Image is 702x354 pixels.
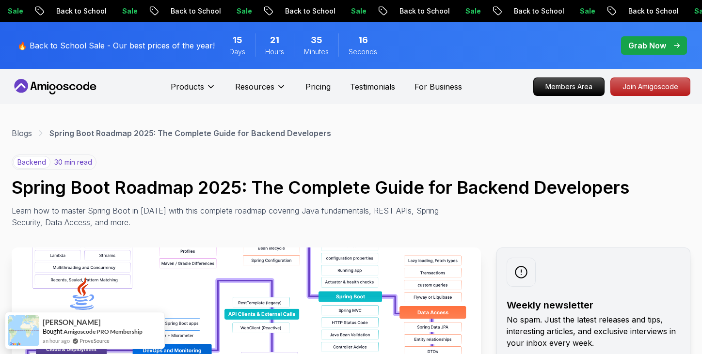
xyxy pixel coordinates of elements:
[453,6,519,16] p: Back to School
[610,77,690,96] a: Join Amigoscode
[224,6,290,16] p: Back to School
[12,127,32,139] a: Blogs
[533,77,605,96] a: Members Area
[405,6,436,16] p: Sale
[80,337,110,345] a: ProveSource
[12,205,446,228] p: Learn how to master Spring Boot in [DATE] with this complete roadmap covering Java fundamentals, ...
[415,81,462,92] a: For Business
[311,33,322,47] span: 35 Minutes
[304,47,329,57] span: Minutes
[290,6,321,16] p: Sale
[64,328,143,335] a: Amigoscode PRO Membership
[176,6,207,16] p: Sale
[568,6,634,16] p: Back to School
[628,40,666,51] p: Grab Now
[54,157,92,167] p: 30 min read
[270,33,279,47] span: 21 Hours
[235,81,286,100] button: Resources
[8,315,39,346] img: provesource social proof notification image
[305,81,331,92] a: Pricing
[13,156,50,169] p: backend
[507,298,680,312] h2: Weekly newsletter
[43,327,63,335] span: Bought
[43,337,70,345] span: an hour ago
[611,78,690,95] p: Join Amigoscode
[229,47,245,57] span: Days
[110,6,176,16] p: Back to School
[534,78,604,95] p: Members Area
[49,127,331,139] p: Spring Boot Roadmap 2025: The Complete Guide for Backend Developers
[12,178,690,197] h1: Spring Boot Roadmap 2025: The Complete Guide for Backend Developers
[350,81,395,92] a: Testimonials
[265,47,284,57] span: Hours
[349,47,377,57] span: Seconds
[17,40,215,51] p: 🔥 Back to School Sale - Our best prices of the year!
[235,81,274,92] p: Resources
[171,81,216,100] button: Products
[507,314,680,349] p: No spam. Just the latest releases and tips, interesting articles, and exclusive interviews in you...
[358,33,368,47] span: 16 Seconds
[43,318,101,326] span: [PERSON_NAME]
[634,6,665,16] p: Sale
[62,6,93,16] p: Sale
[171,81,204,92] p: Products
[339,6,405,16] p: Back to School
[233,33,242,47] span: 15 Days
[519,6,550,16] p: Sale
